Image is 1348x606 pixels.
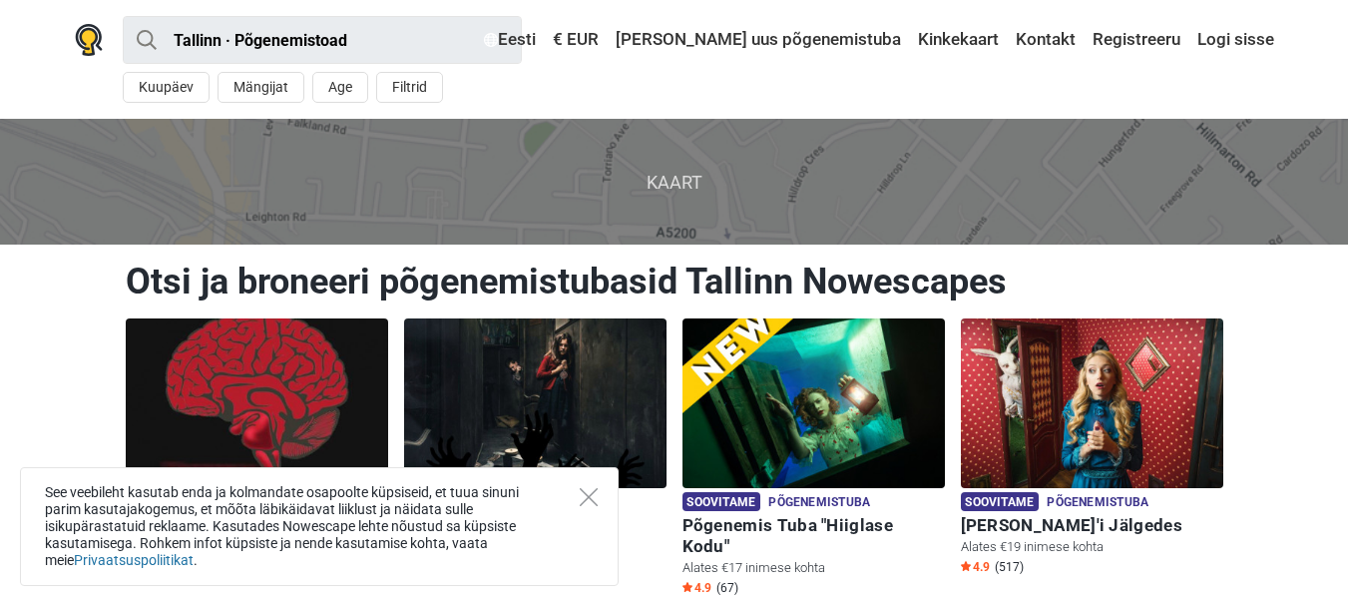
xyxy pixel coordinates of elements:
img: Star [682,582,692,592]
img: Nowescape logo [75,24,103,56]
p: Alates €17 inimese kohta [682,559,945,577]
span: (517) [995,559,1024,575]
span: 4.9 [682,580,711,596]
img: Lastekodu Saladus [404,318,667,488]
a: Registreeru [1088,22,1185,58]
a: Eesti [479,22,541,58]
img: Eesti [484,33,498,47]
button: Close [580,488,598,506]
h6: Põgenemis Tuba "Hiiglase Kodu" [682,515,945,557]
a: Kinkekaart [913,22,1004,58]
span: Soovitame [961,492,1040,511]
a: [PERSON_NAME] uus põgenemistuba [611,22,906,58]
div: See veebileht kasutab enda ja kolmandate osapoolte küpsiseid, et tuua sinuni parim kasutajakogemu... [20,467,619,586]
span: 4.9 [961,559,990,575]
a: Paranoia Reklaam Põgenemistuba [MEDICAL_DATA] Alates €13 inimese kohta [126,318,388,560]
img: Alice'i Jälgedes [961,318,1223,488]
a: Lastekodu Saladus Soovitame Põgenemistuba Lastekodu Saladus Alates €22 inimese kohta Star4.9 (28) [404,318,667,579]
span: (67) [716,580,738,596]
button: Kuupäev [123,72,210,103]
button: Age [312,72,368,103]
span: Põgenemistuba [768,492,870,514]
a: Kontakt [1011,22,1081,58]
input: proovi “Tallinn” [123,16,522,64]
p: Alates €19 inimese kohta [961,538,1223,556]
h6: [PERSON_NAME]'i Jälgedes [961,515,1223,536]
span: Põgenemistuba [1047,492,1148,514]
button: Filtrid [376,72,443,103]
button: Mängijat [218,72,304,103]
img: Põgenemis Tuba "Hiiglase Kodu" [682,318,945,488]
a: Logi sisse [1192,22,1274,58]
a: € EUR [548,22,604,58]
img: Paranoia [126,318,388,488]
span: Soovitame [682,492,761,511]
a: Alice'i Jälgedes Soovitame Põgenemistuba [PERSON_NAME]'i Jälgedes Alates €19 inimese kohta Star4.... [961,318,1223,579]
a: Põgenemis Tuba "Hiiglase Kodu" Soovitame Põgenemistuba Põgenemis Tuba "Hiiglase Kodu" Alates €17 ... [682,318,945,600]
img: Star [961,561,971,571]
h1: Otsi ja broneeri põgenemistubasid Tallinn Nowescapes [126,260,1223,303]
a: Privaatsuspoliitikat [74,552,194,568]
